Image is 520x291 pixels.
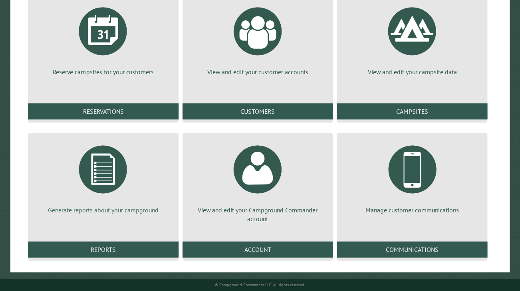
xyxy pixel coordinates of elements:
[183,242,333,257] a: Account
[183,103,333,119] a: Customers
[192,139,324,224] a: View and edit your Campground Commander account
[346,67,478,76] p: View and edit your campsite data
[337,242,487,257] a: Communications
[346,139,478,214] a: Manage customer communications
[38,67,169,76] p: Reserve campsites for your customers
[215,282,305,287] small: © Campground Commander LLC. All rights reserved.
[38,1,169,76] a: Reserve campsites for your customers
[28,103,179,119] a: Reservations
[192,67,324,76] p: View and edit your customer accounts
[346,206,478,214] p: Manage customer communications
[38,139,169,214] a: Generate reports about your campground
[28,242,179,257] a: Reports
[38,206,169,214] p: Generate reports about your campground
[337,103,487,119] a: Campsites
[192,206,324,224] p: View and edit your Campground Commander account
[346,1,478,76] a: View and edit your campsite data
[192,1,324,76] a: View and edit your customer accounts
